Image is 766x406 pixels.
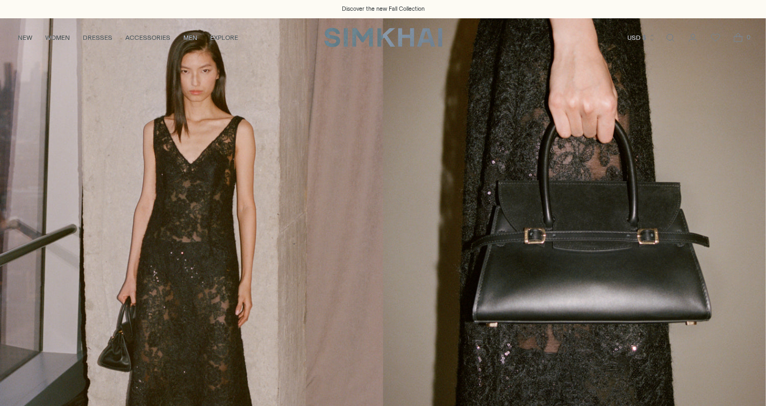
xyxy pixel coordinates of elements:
span: 0 [743,32,753,42]
a: Discover the new Fall Collection [342,5,425,13]
a: WOMEN [45,26,70,50]
a: ACCESSORIES [125,26,170,50]
a: Wishlist [705,27,726,48]
a: MEN [183,26,197,50]
a: Open cart modal [727,27,749,48]
a: SIMKHAI [324,27,442,48]
a: Go to the account page [682,27,704,48]
button: USD $ [627,26,656,50]
a: NEW [18,26,32,50]
a: DRESSES [83,26,112,50]
a: Open search modal [660,27,681,48]
a: EXPLORE [210,26,238,50]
